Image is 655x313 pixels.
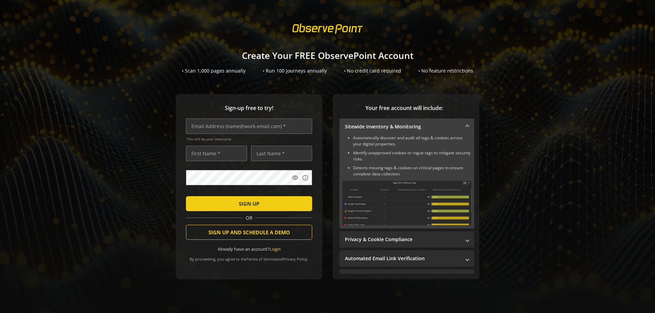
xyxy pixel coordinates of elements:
[182,67,246,74] div: • Scan 1,000 pages annually
[186,196,312,211] button: SIGN UP
[353,165,471,177] li: Detects missing tags & cookies on critical pages to ensure complete data collection.
[186,225,312,240] button: SIGN UP AND SCHEDULE A DEMO
[344,67,401,74] div: • No credit card required
[418,67,473,74] div: • No feature restrictions
[292,174,299,181] mat-icon: visibility
[302,174,309,181] mat-icon: info
[345,236,461,243] mat-panel-title: Privacy & Cookie Compliance
[283,256,307,262] a: Privacy Policy
[339,119,474,135] mat-expansion-panel-header: Sitewide Inventory & Monitoring
[187,137,312,141] span: This will be your Username
[251,146,312,161] input: Last Name *
[186,146,247,161] input: First Name *
[339,104,469,112] span: Your free account will include:
[239,198,259,210] span: SIGN UP
[208,226,290,238] span: SIGN UP AND SCHEDULE A DEMO
[339,269,474,286] mat-expansion-panel-header: Performance Monitoring with Web Vitals
[339,135,474,229] div: Sitewide Inventory & Monitoring
[339,250,474,267] mat-expansion-panel-header: Automated Email Link Verification
[353,150,471,162] li: Identify unapproved cookies or rogue tags to mitigate security risks.
[186,252,312,262] div: By proceeding, you agree to the and .
[186,246,312,252] div: Already have an account?
[186,104,312,112] span: Sign-up free to try!
[247,256,276,262] a: Terms of Service
[186,119,312,134] input: Email Address (name@work-email.com) *
[263,67,327,74] div: • Run 100 Journeys annually
[353,135,471,147] li: Automatically discover and audit all tags & cookies across your digital properties.
[243,215,255,221] span: OR
[342,181,471,225] img: Sitewide Inventory & Monitoring
[345,123,461,130] mat-panel-title: Sitewide Inventory & Monitoring
[339,231,474,248] mat-expansion-panel-header: Privacy & Cookie Compliance
[270,246,281,252] a: Login
[345,255,461,262] mat-panel-title: Automated Email Link Verification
